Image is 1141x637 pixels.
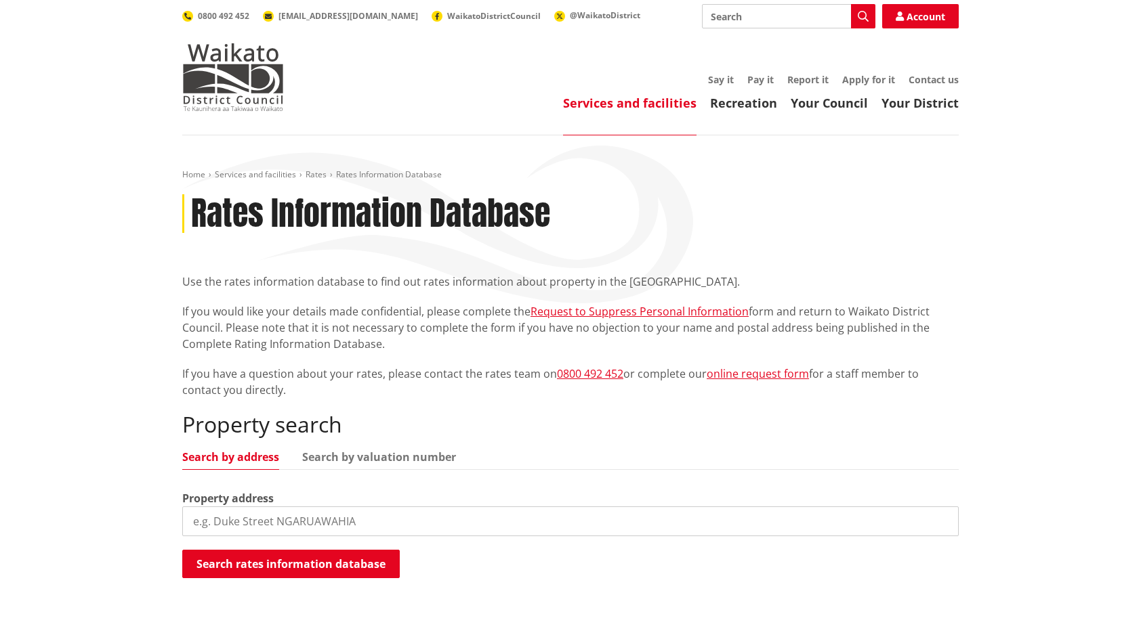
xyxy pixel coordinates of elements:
a: Your Council [791,95,868,111]
a: Apply for it [842,73,895,86]
a: Pay it [747,73,774,86]
button: Search rates information database [182,550,400,578]
h2: Property search [182,412,959,437]
a: Recreation [710,95,777,111]
img: Waikato District Council - Te Kaunihera aa Takiwaa o Waikato [182,43,284,111]
a: Say it [708,73,734,86]
a: Search by valuation number [302,452,456,462]
a: [EMAIL_ADDRESS][DOMAIN_NAME] [263,10,418,22]
a: 0800 492 452 [182,10,249,22]
p: Use the rates information database to find out rates information about property in the [GEOGRAPHI... [182,273,959,290]
a: Request to Suppress Personal Information [531,304,749,319]
input: Search input [702,4,875,28]
input: e.g. Duke Street NGARUAWAHIA [182,506,959,536]
a: Contact us [909,73,959,86]
nav: breadcrumb [182,169,959,181]
span: @WaikatoDistrict [570,9,640,21]
a: Report it [787,73,829,86]
p: If you have a question about your rates, please contact the rates team on or complete our for a s... [182,366,959,398]
span: [EMAIL_ADDRESS][DOMAIN_NAME] [278,10,418,22]
a: Your District [881,95,959,111]
p: If you would like your details made confidential, please complete the form and return to Waikato ... [182,303,959,352]
a: 0800 492 452 [557,366,623,381]
a: @WaikatoDistrict [554,9,640,21]
a: Search by address [182,452,279,462]
a: Home [182,169,205,180]
span: WaikatoDistrictCouncil [447,10,541,22]
a: WaikatoDistrictCouncil [432,10,541,22]
a: Services and facilities [215,169,296,180]
a: Services and facilities [563,95,697,111]
a: online request form [707,366,809,381]
span: 0800 492 452 [198,10,249,22]
label: Property address [182,490,274,506]
a: Account [882,4,959,28]
a: Rates [306,169,327,180]
h1: Rates Information Database [191,194,550,234]
span: Rates Information Database [336,169,442,180]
